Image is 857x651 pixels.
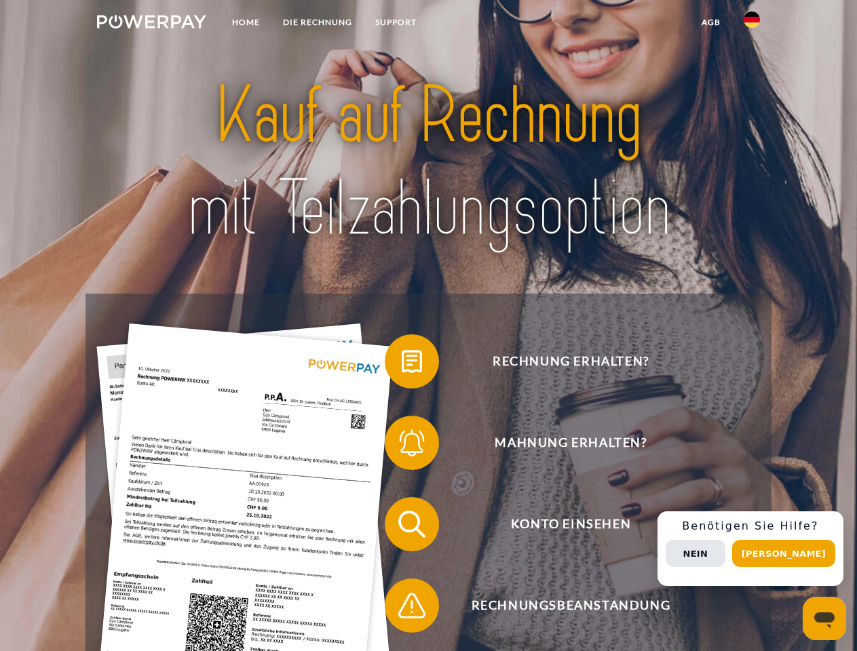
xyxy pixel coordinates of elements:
img: qb_bell.svg [395,426,429,460]
a: SUPPORT [364,10,428,35]
img: qb_search.svg [395,507,429,541]
img: title-powerpay_de.svg [130,65,727,260]
div: Schnellhilfe [658,511,843,586]
iframe: Schaltfläche zum Öffnen des Messaging-Fensters [803,597,846,640]
button: Nein [666,540,725,567]
button: Mahnung erhalten? [385,416,738,470]
img: qb_bill.svg [395,344,429,378]
button: Konto einsehen [385,497,738,551]
span: Rechnungsbeanstandung [404,578,737,633]
a: agb [690,10,732,35]
button: Rechnungsbeanstandung [385,578,738,633]
span: Konto einsehen [404,497,737,551]
span: Rechnung erhalten? [404,334,737,389]
h3: Benötigen Sie Hilfe? [666,519,835,533]
button: Rechnung erhalten? [385,334,738,389]
img: qb_warning.svg [395,589,429,623]
span: Mahnung erhalten? [404,416,737,470]
img: de [744,12,760,28]
a: Home [221,10,271,35]
button: [PERSON_NAME] [732,540,835,567]
img: logo-powerpay-white.svg [97,15,206,28]
a: DIE RECHNUNG [271,10,364,35]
